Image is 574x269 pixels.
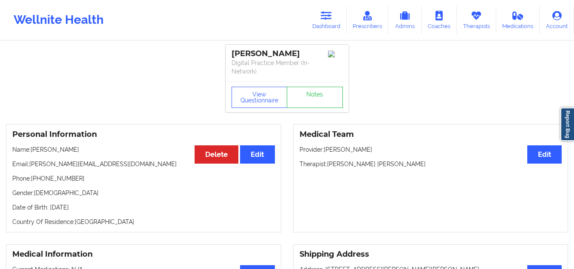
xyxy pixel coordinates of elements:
p: Gender: [DEMOGRAPHIC_DATA] [12,189,275,197]
a: Report Bug [560,108,574,141]
p: Provider: [PERSON_NAME] [300,145,562,154]
p: Phone: [PHONE_NUMBER] [12,174,275,183]
a: Medications [496,6,540,34]
a: Prescribers [347,6,389,34]
a: Coaches [421,6,457,34]
img: Image%2Fplaceholer-image.png [328,51,343,57]
button: Edit [240,145,274,164]
p: Therapist: [PERSON_NAME] [PERSON_NAME] [300,160,562,168]
button: View Questionnaire [232,87,288,108]
p: Name: [PERSON_NAME] [12,145,275,154]
a: Notes [287,87,343,108]
a: Dashboard [306,6,347,34]
p: Date of Birth: [DATE] [12,203,275,212]
p: Country Of Residence: [GEOGRAPHIC_DATA] [12,218,275,226]
h3: Medical Information [12,249,275,259]
a: Account [540,6,574,34]
button: Delete [195,145,238,164]
p: Email: [PERSON_NAME][EMAIL_ADDRESS][DOMAIN_NAME] [12,160,275,168]
h3: Medical Team [300,130,562,139]
a: Therapists [457,6,496,34]
h3: Personal Information [12,130,275,139]
div: [PERSON_NAME] [232,49,343,59]
h3: Shipping Address [300,249,562,259]
p: Digital Practice Member (In-Network) [232,59,343,76]
button: Edit [527,145,562,164]
a: Admins [388,6,421,34]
